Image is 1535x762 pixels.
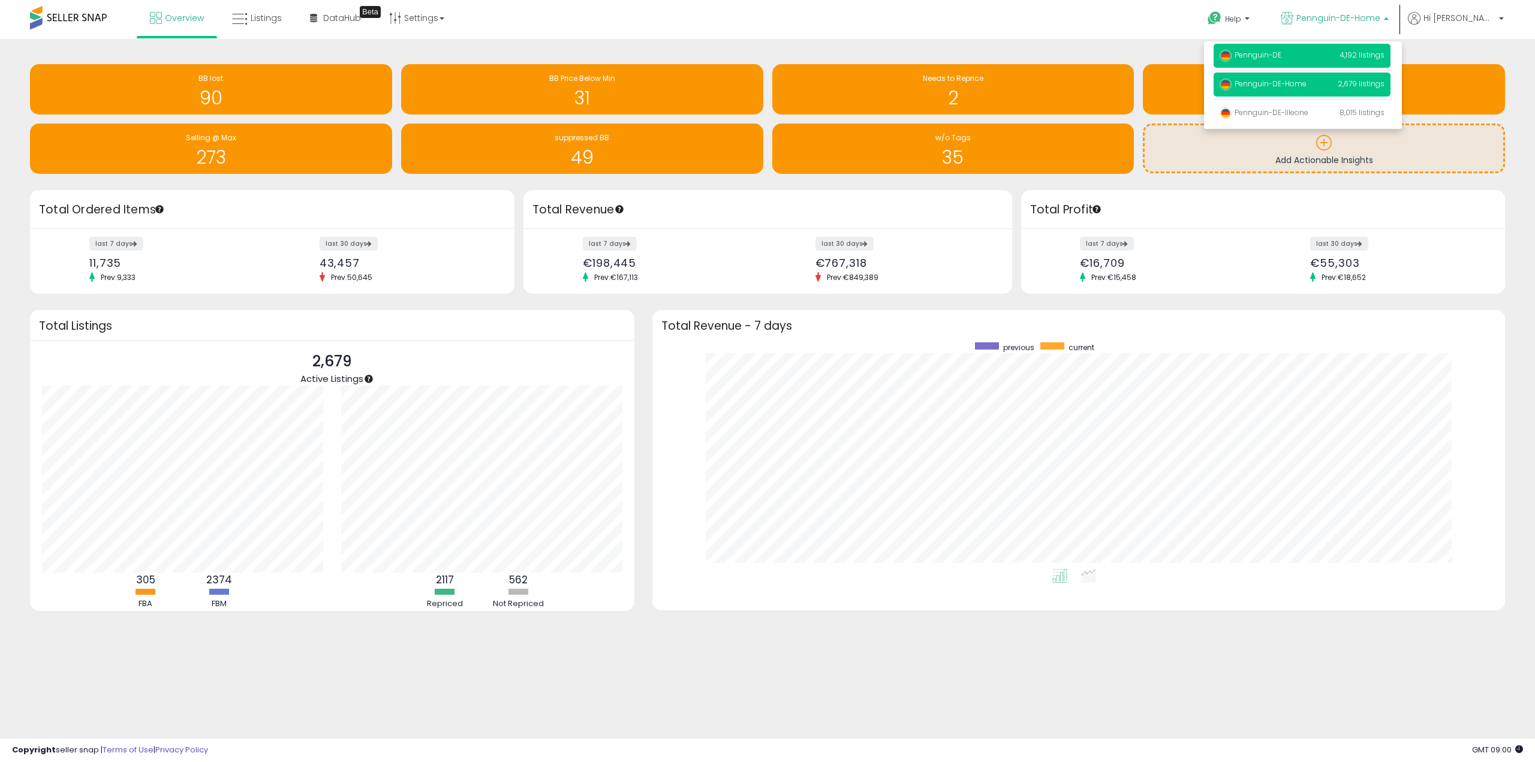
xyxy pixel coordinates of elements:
[251,12,282,24] span: Listings
[36,88,386,108] h1: 90
[483,598,555,610] div: Not Repriced
[1225,14,1241,24] span: Help
[923,73,983,83] span: Needs to Reprice
[1220,79,1232,91] img: germany.png
[325,272,378,282] span: Prev: 50,645
[1220,107,1308,118] span: Pennguin-DE-Illeone
[549,73,615,83] span: BB Price Below Min
[1030,201,1497,218] h3: Total Profit
[320,237,378,251] label: last 30 days
[300,350,363,373] p: 2,679
[815,257,991,269] div: €767,318
[186,132,236,143] span: Selling @ Max
[1310,257,1484,269] div: €55,303
[778,88,1128,108] h1: 2
[1143,64,1505,115] a: Non Competitive 23
[1340,50,1384,60] span: 4,192 listings
[1080,237,1134,251] label: last 7 days
[772,124,1134,174] a: w/o Tags 35
[407,147,757,167] h1: 49
[407,88,757,108] h1: 31
[614,204,625,215] div: Tooltip anchor
[89,257,263,269] div: 11,735
[30,64,392,115] a: BB lost 90
[778,147,1128,167] h1: 35
[36,147,386,167] h1: 273
[1069,342,1094,353] span: current
[323,12,361,24] span: DataHub
[1145,125,1503,171] a: Add Actionable Insights
[165,12,204,24] span: Overview
[300,372,363,385] span: Active Listings
[588,272,644,282] span: Prev: €167,113
[39,201,505,218] h3: Total Ordered Items
[1220,79,1307,89] span: Pennguin-DE-Home
[1149,88,1499,108] h1: 23
[89,237,143,251] label: last 7 days
[401,64,763,115] a: BB Price Below Min 31
[1198,2,1262,39] a: Help
[583,237,637,251] label: last 7 days
[409,598,481,610] div: Repriced
[360,6,381,18] div: Tooltip anchor
[154,204,165,215] div: Tooltip anchor
[815,237,874,251] label: last 30 days
[1296,12,1380,24] span: Pennguin-DE-Home
[661,321,1497,330] h3: Total Revenue - 7 days
[1220,50,1281,60] span: Pennguin-DE
[935,132,971,143] span: w/o Tags
[1408,12,1504,39] a: Hi [PERSON_NAME]
[136,573,155,587] b: 305
[1275,154,1373,166] span: Add Actionable Insights
[1220,107,1232,119] img: germany.png
[1080,257,1254,269] div: €16,709
[532,201,1003,218] h3: Total Revenue
[1310,237,1368,251] label: last 30 days
[509,573,528,587] b: 562
[320,257,493,269] div: 43,457
[198,73,223,83] span: BB lost
[1316,272,1372,282] span: Prev: €18,652
[363,374,374,384] div: Tooltip anchor
[1207,11,1222,26] i: Get Help
[30,124,392,174] a: Selling @ Max 273
[555,132,609,143] span: suppressed BB
[1220,50,1232,62] img: germany.png
[1003,342,1034,353] span: previous
[1091,204,1102,215] div: Tooltip anchor
[772,64,1134,115] a: Needs to Reprice 2
[436,573,454,587] b: 2117
[1085,272,1142,282] span: Prev: €15,458
[1338,79,1384,89] span: 2,679 listings
[583,257,759,269] div: €198,445
[1423,12,1495,24] span: Hi [PERSON_NAME]
[401,124,763,174] a: suppressed BB 49
[821,272,884,282] span: Prev: €849,389
[183,598,255,610] div: FBM
[39,321,625,330] h3: Total Listings
[1340,107,1384,118] span: 8,015 listings
[95,272,142,282] span: Prev: 9,333
[110,598,182,610] div: FBA
[206,573,232,587] b: 2374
